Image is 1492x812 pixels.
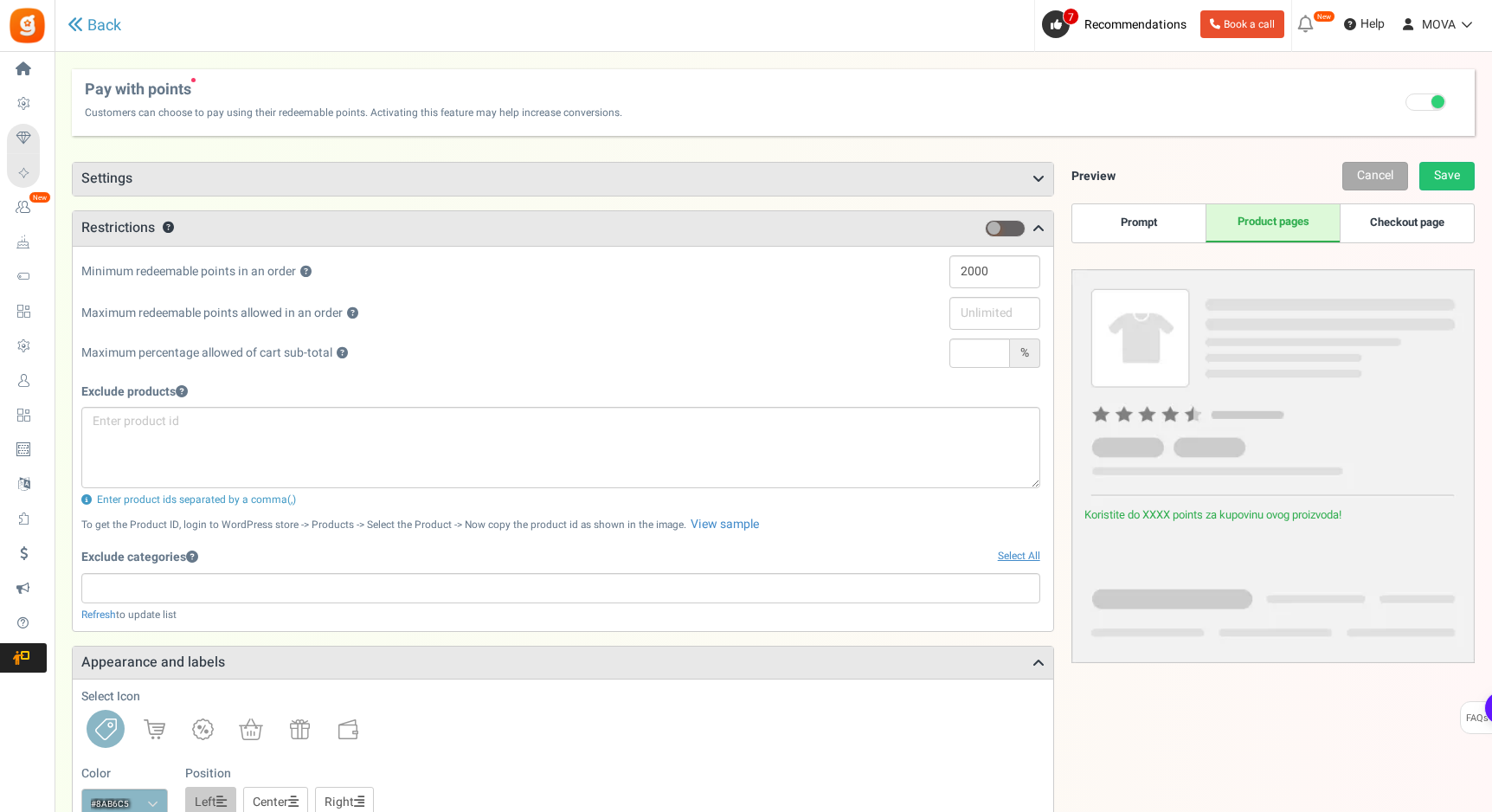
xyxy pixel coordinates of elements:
label: Position [185,765,231,783]
a: Cancel [1342,162,1408,190]
span: Recommendations [1084,16,1187,34]
small: To get the Product ID, login to WordPress store -> Products -> Select the Product -> Now copy the... [81,518,686,532]
img: Gratisfaction [8,6,47,45]
span: Pay with points [85,78,622,99]
h5: Exclude products [81,385,1040,398]
a: Product pages [1206,204,1340,242]
a: 7 Recommendations [1042,10,1193,38]
a: Select All [998,549,1040,564]
span: MOVA [1422,16,1456,34]
div: % [1010,338,1040,368]
label: Color [81,765,111,783]
button: ? [300,267,312,278]
button: ? [347,308,358,319]
span: 7 [1063,8,1079,25]
img: cart.svg [144,719,165,739]
a: Book a call [1200,10,1284,38]
a: Checkout page [1340,204,1474,242]
a: Refresh [81,608,116,622]
a: Prompt [1072,204,1206,242]
span: Restrictions [81,217,155,238]
h5: Preview [1071,170,1116,183]
input: 0 [949,255,1040,288]
span: New [191,78,196,82]
span: Minimum redeemable points in an order [81,262,312,280]
em: New [29,191,51,203]
a: Help [1337,10,1392,38]
h3: Appearance and labels [73,647,1053,680]
img: priceTag.svg [95,719,117,740]
img: shoppingBag.svg [239,719,263,740]
img: wallet.svg [338,719,358,739]
button: ? [337,348,348,359]
span: Help [1356,16,1385,33]
span: Maximum redeemable points allowed in an order [81,304,358,322]
img: badge.svg [192,719,214,740]
a: Save [1419,162,1475,190]
img: Product [1071,269,1475,663]
span: Koristite do XXXX points za kupovinu ovog proizvoda! [1084,507,1341,524]
a: New [7,193,47,222]
input: Unlimited [949,297,1040,330]
img: gift.svg [290,719,310,739]
div: to update list [81,608,1040,622]
h5: Exclude categories [81,551,198,564]
h3: Settings [73,163,1053,196]
span: Customers can choose to pay using their redeemable points. Activating this feature may help incre... [85,99,622,119]
button: ? [163,222,174,234]
a: View sample [686,516,763,533]
label: Select Icon [81,688,140,706]
span: Maximum percentage allowed of cart sub-total [81,344,348,362]
em: New [1313,10,1335,23]
div: Enter product ids separated by a comma(,) [81,493,1040,507]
